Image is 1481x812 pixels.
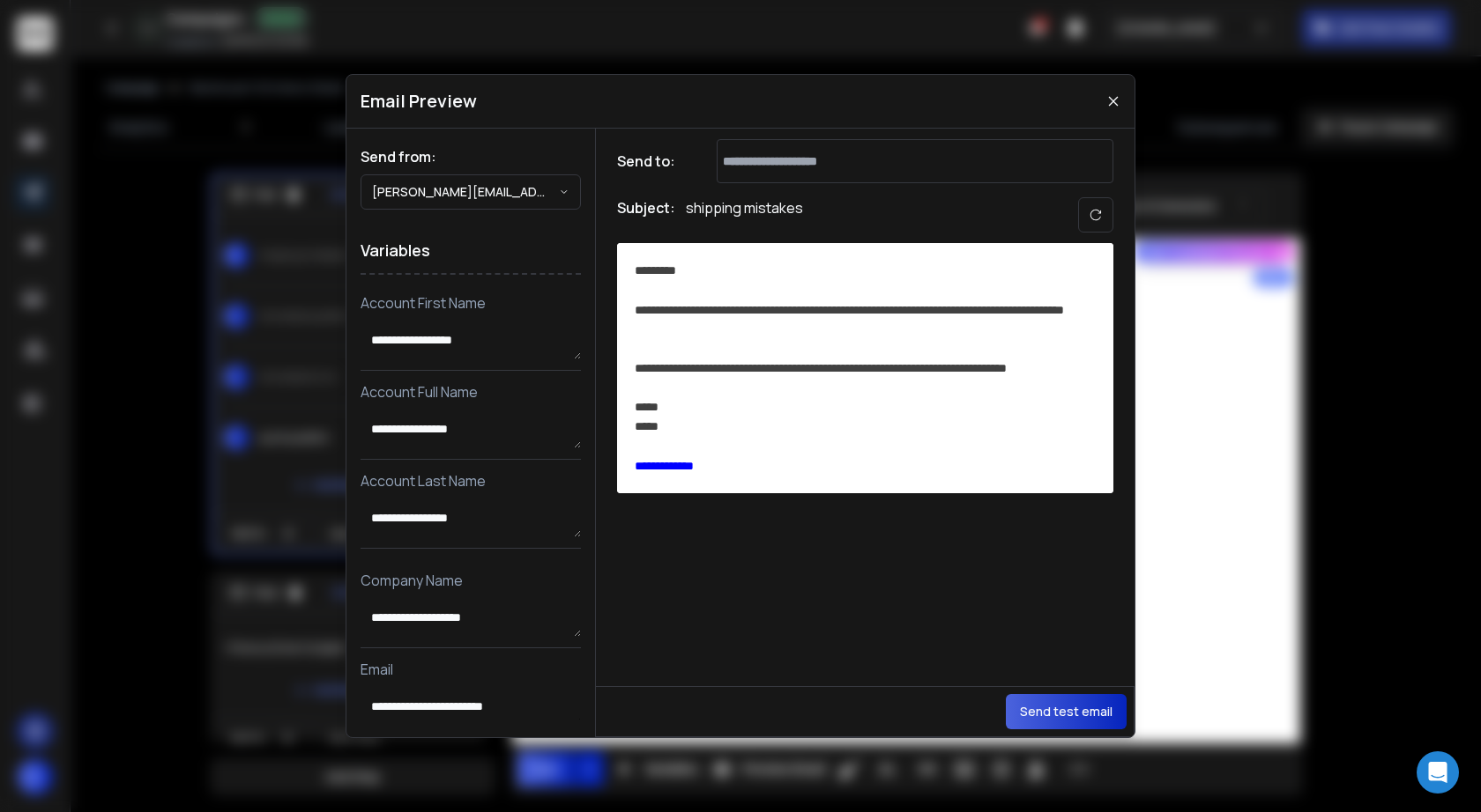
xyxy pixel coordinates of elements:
[361,570,581,591] p: Company Name
[617,151,688,172] h1: Send to:
[361,146,581,167] h1: Send from:
[1006,694,1127,729] button: Send test email
[361,89,477,114] h1: Email Preview
[686,197,803,233] p: shipping mistakes
[361,381,581,402] p: Account Full Name
[1417,751,1459,794] div: Open Intercom Messenger
[361,292,581,314] p: Account First Name
[617,197,675,233] h1: Subject:
[361,659,581,680] p: Email
[361,227,581,275] h1: Variables
[372,183,559,201] p: [PERSON_NAME][EMAIL_ADDRESS][DOMAIN_NAME]
[361,470,581,491] p: Account Last Name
